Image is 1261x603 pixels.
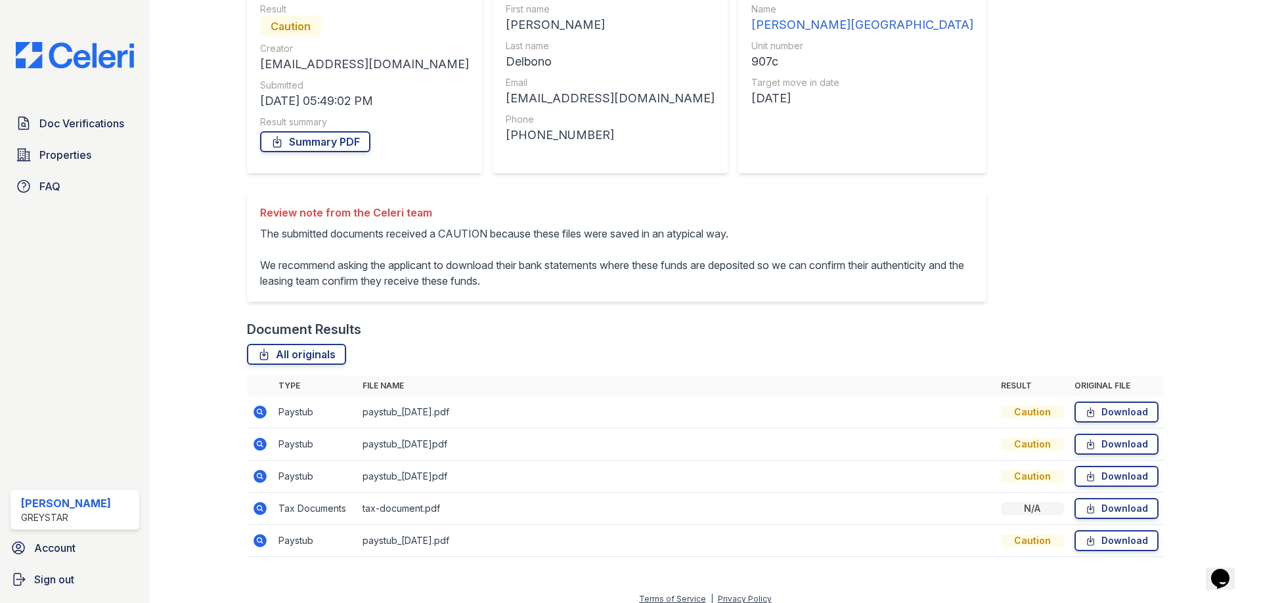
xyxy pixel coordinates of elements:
div: Caution [1001,470,1064,483]
div: Creator [260,42,469,55]
div: [DATE] 05:49:02 PM [260,92,469,110]
td: paystub_[DATE]pdf [357,461,996,493]
span: Account [34,540,76,556]
div: Result [260,3,469,16]
div: Caution [1001,405,1064,419]
div: Review note from the Celeri team [260,205,973,220]
div: 907c [751,52,973,71]
th: Type [273,375,357,396]
div: Email [506,76,715,89]
a: Doc Verifications [11,110,139,136]
span: FAQ [39,178,60,194]
th: File name [357,375,996,396]
a: Summary PDF [260,131,370,152]
div: Greystar [21,511,111,524]
div: Result summary [260,115,469,129]
img: CE_Logo_Blue-a8612792a0a2168367f1c8372b55b34899dd931a85d93a1a3d3e32e68fde9ad4.png [5,42,144,68]
a: Sign out [5,566,144,593]
td: Paystub [273,428,357,461]
a: Download [1074,434,1159,455]
td: Tax Documents [273,493,357,525]
a: All originals [247,344,346,365]
div: Caution [1001,438,1064,451]
td: paystub_[DATE]pdf [357,428,996,461]
div: [PHONE_NUMBER] [506,126,715,144]
th: Original file [1069,375,1164,396]
div: [PERSON_NAME] [21,495,111,511]
iframe: chat widget [1206,551,1248,590]
span: Sign out [34,572,74,587]
td: tax-document.pdf [357,493,996,525]
td: paystub_[DATE].pdf [357,525,996,557]
a: Download [1074,402,1159,423]
div: Unit number [751,39,973,52]
div: [PERSON_NAME] [506,16,715,34]
th: Result [996,375,1069,396]
a: FAQ [11,173,139,199]
div: [DATE] [751,89,973,108]
div: Document Results [247,320,361,339]
a: Name [PERSON_NAME][GEOGRAPHIC_DATA] [751,3,973,34]
td: Paystub [273,396,357,428]
div: [EMAIL_ADDRESS][DOMAIN_NAME] [260,55,469,73]
a: Properties [11,142,139,168]
span: Properties [39,147,91,163]
div: Caution [1001,534,1064,547]
div: N/A [1001,502,1064,515]
div: Name [751,3,973,16]
td: Paystub [273,461,357,493]
div: Caution [260,16,321,37]
a: Download [1074,530,1159,551]
a: Download [1074,498,1159,519]
div: [PERSON_NAME][GEOGRAPHIC_DATA] [751,16,973,34]
td: paystub_[DATE].pdf [357,396,996,428]
div: Submitted [260,79,469,92]
a: Account [5,535,144,561]
p: The submitted documents received a CAUTION because these files were saved in an atypical way. We ... [260,226,973,289]
a: Download [1074,466,1159,487]
div: Target move in date [751,76,973,89]
div: Phone [506,113,715,126]
span: Doc Verifications [39,115,124,131]
div: Delbono [506,52,715,71]
div: First name [506,3,715,16]
div: [EMAIL_ADDRESS][DOMAIN_NAME] [506,89,715,108]
div: Last name [506,39,715,52]
td: Paystub [273,525,357,557]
